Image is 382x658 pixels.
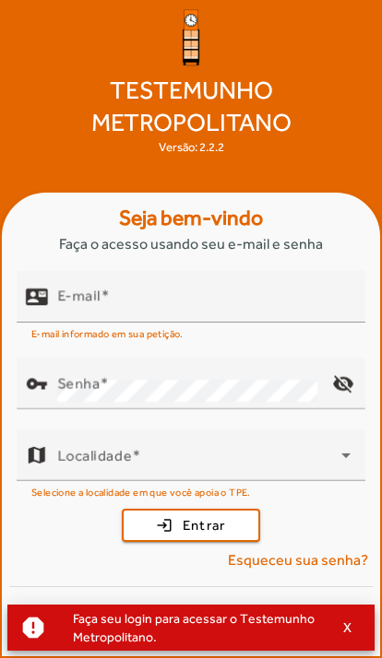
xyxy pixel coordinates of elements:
[119,202,263,234] strong: Seja bem-vindo
[325,619,371,636] button: X
[159,138,224,157] div: Versão: 2.2.2
[59,233,323,255] span: Faça o acesso usando seu e-mail e senha
[26,444,48,466] mat-icon: map
[26,372,48,394] mat-icon: vpn_key
[19,614,47,641] mat-icon: report
[58,605,325,650] div: Faça seu login para acessar o Testemunho Metropolitano.
[57,288,101,305] mat-label: E-mail
[228,549,368,571] span: Esqueceu sua senha?
[31,323,184,343] mat-hint: E-mail informado em sua petição.
[183,515,226,536] span: Entrar
[26,286,48,308] mat-icon: contact_mail
[122,509,260,542] button: Entrar
[57,447,132,464] mat-label: Localidade
[31,481,251,501] mat-hint: Selecione a localidade em que você apoia o TPE.
[343,619,352,636] span: X
[57,375,101,393] mat-label: Senha
[321,361,365,405] mat-icon: visibility_off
